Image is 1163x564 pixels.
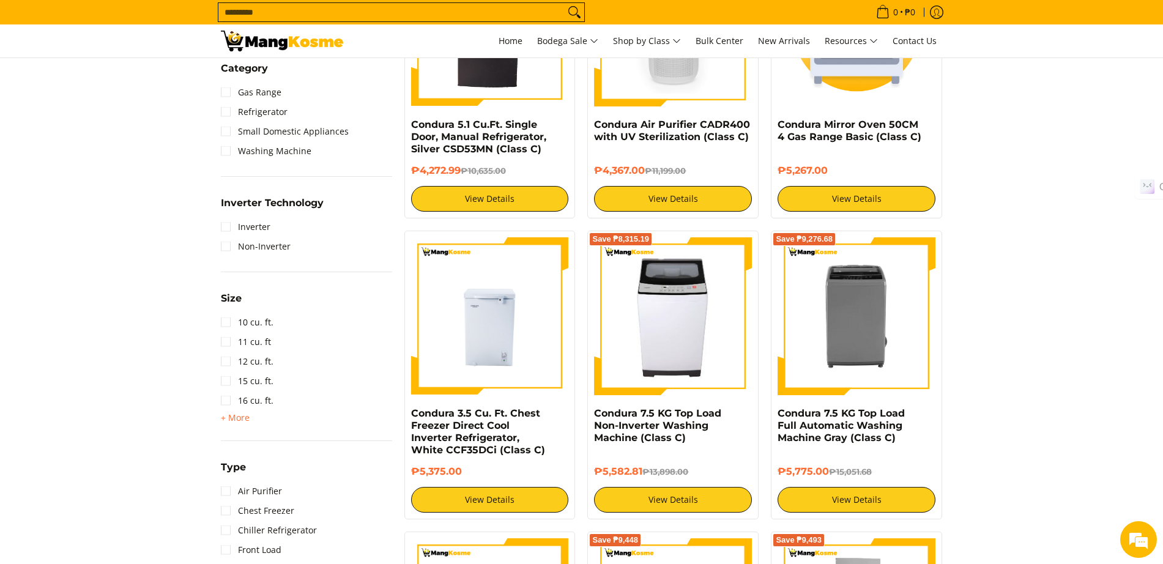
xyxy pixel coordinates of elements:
summary: Open [221,462,246,481]
a: View Details [594,487,752,513]
span: We're online! [71,154,169,278]
a: Condura 7.5 KG Top Load Full Automatic Washing Machine Gray (Class C) [778,407,905,443]
a: Resources [819,24,884,58]
span: Resources [825,34,878,49]
a: Small Domestic Appliances [221,122,349,141]
a: Gas Range [221,83,281,102]
a: View Details [594,186,752,212]
img: condura-7.5kg-fully-automatic-washing-machine-class-c-full-view-mang-kosme [778,237,935,395]
a: Shop by Class [607,24,687,58]
del: ₱13,898.00 [642,467,688,477]
h6: ₱5,582.81 [594,466,752,478]
a: Home [492,24,529,58]
a: 12 cu. ft. [221,352,273,371]
span: Inverter Technology [221,198,324,208]
span: Bodega Sale [537,34,598,49]
a: 15 cu. ft. [221,371,273,391]
a: Contact Us [886,24,943,58]
span: Save ₱8,315.19 [592,236,649,243]
span: Bulk Center [696,35,743,46]
span: • [872,6,919,19]
h6: ₱5,267.00 [778,165,935,177]
span: 0 [891,8,900,17]
img: Class C Home &amp; Business Appliances: Up to 70% Off l Mang Kosme [221,31,343,51]
summary: Open [221,64,268,83]
img: Condura 3.5 Cu. Ft. Chest Freezer Direct Cool Inverter Refrigerator, White CCF35DCi (Class C) [411,237,569,395]
summary: Open [221,198,324,217]
a: View Details [411,186,569,212]
a: Inverter [221,217,270,237]
a: Air Purifier [221,481,282,501]
del: ₱10,635.00 [461,166,506,176]
a: Condura 3.5 Cu. Ft. Chest Freezer Direct Cool Inverter Refrigerator, White CCF35DCi (Class C) [411,407,545,456]
h6: ₱5,775.00 [778,466,935,478]
nav: Main Menu [355,24,943,58]
summary: Open [221,294,242,313]
a: New Arrivals [752,24,816,58]
div: Minimize live chat window [201,6,230,35]
img: condura-7.5kg-topload-non-inverter-washing-machine-class-c-full-view-mang-kosme [600,237,748,395]
a: 10 cu. ft. [221,313,273,332]
a: 16 cu. ft. [221,391,273,410]
a: 11 cu. ft [221,332,271,352]
del: ₱15,051.68 [829,467,872,477]
div: Chat with us now [64,69,206,84]
span: + More [221,413,250,423]
a: View Details [411,487,569,513]
a: Non-Inverter [221,237,291,256]
span: Save ₱9,448 [592,536,638,544]
span: Save ₱9,493 [776,536,822,544]
del: ₱11,199.00 [645,166,686,176]
a: Condura Mirror Oven 50CM 4 Gas Range Basic (Class C) [778,119,921,143]
a: Front Load [221,540,281,560]
a: Bodega Sale [531,24,604,58]
span: ₱0 [903,8,917,17]
span: Category [221,64,268,73]
span: Shop by Class [613,34,681,49]
summary: Open [221,410,250,425]
a: View Details [778,487,935,513]
a: View Details [778,186,935,212]
h6: ₱4,367.00 [594,165,752,177]
span: Size [221,294,242,303]
span: New Arrivals [758,35,810,46]
a: Condura 5.1 Cu.Ft. Single Door, Manual Refrigerator, Silver CSD53MN (Class C) [411,119,546,155]
a: Chest Freezer [221,501,294,521]
a: Washing Machine [221,141,311,161]
a: Condura Air Purifier CADR400 with UV Sterilization (Class C) [594,119,750,143]
a: Bulk Center [689,24,749,58]
span: Home [499,35,522,46]
span: Contact Us [893,35,937,46]
a: Condura 7.5 KG Top Load Non-Inverter Washing Machine (Class C) [594,407,721,443]
span: Type [221,462,246,472]
h6: ₱4,272.99 [411,165,569,177]
a: Chiller Refrigerator [221,521,317,540]
span: Save ₱9,276.68 [776,236,833,243]
textarea: Type your message and hit 'Enter' [6,334,233,377]
h6: ₱5,375.00 [411,466,569,478]
button: Search [565,3,584,21]
a: Refrigerator [221,102,288,122]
